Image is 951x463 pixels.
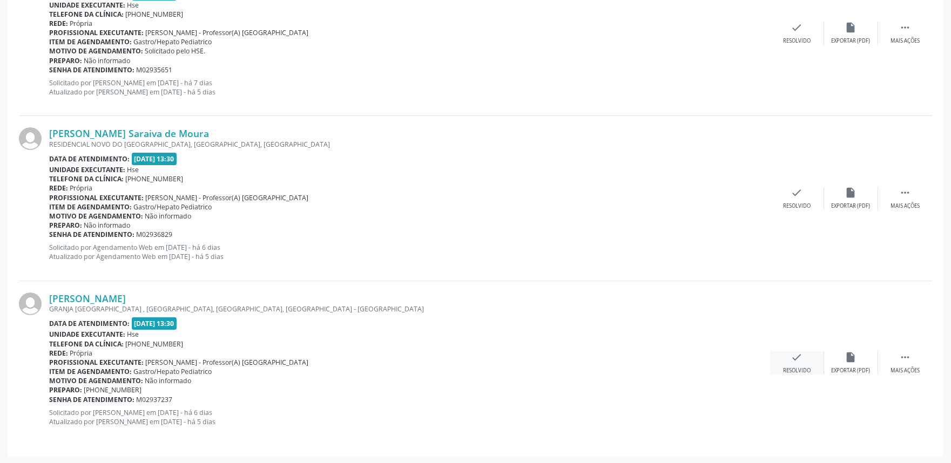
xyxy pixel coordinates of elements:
i: insert_drive_file [845,351,857,363]
div: Resolvido [783,37,811,45]
i:  [899,351,911,363]
b: Motivo de agendamento: [49,46,143,56]
div: Exportar (PDF) [832,202,871,210]
b: Profissional executante: [49,28,144,37]
span: Não informado [145,376,192,385]
div: Mais ações [891,367,920,375]
b: Profissional executante: [49,358,144,367]
b: Rede: [49,349,68,358]
b: Rede: [49,183,68,193]
span: Solicitado pelo HSE. [145,46,206,56]
div: Exportar (PDF) [832,367,871,375]
b: Data de atendimento: [49,319,130,328]
span: Hse [127,165,139,174]
b: Unidade executante: [49,1,125,10]
div: RESIDENCIAL NOVO DO [GEOGRAPHIC_DATA], [GEOGRAPHIC_DATA], [GEOGRAPHIC_DATA] [49,140,770,149]
span: M02936829 [137,230,173,239]
span: M02937237 [137,395,173,404]
b: Data de atendimento: [49,154,130,164]
b: Telefone da clínica: [49,174,124,183]
b: Motivo de agendamento: [49,212,143,221]
span: Gastro/Hepato Pediatrico [134,37,212,46]
i: check [791,22,803,33]
b: Rede: [49,19,68,28]
span: Gastro/Hepato Pediatrico [134,202,212,212]
span: [PHONE_NUMBER] [84,385,142,394]
span: [PHONE_NUMBER] [126,10,184,19]
b: Unidade executante: [49,330,125,339]
span: [PERSON_NAME] - Professor(A) [GEOGRAPHIC_DATA] [146,193,309,202]
a: [PERSON_NAME] Saraiva de Moura [49,127,209,139]
b: Telefone da clínica: [49,339,124,349]
i: insert_drive_file [845,187,857,199]
i:  [899,187,911,199]
span: [PHONE_NUMBER] [126,174,184,183]
p: Solicitado por Agendamento Web em [DATE] - há 6 dias Atualizado por Agendamento Web em [DATE] - h... [49,243,770,261]
span: Gastro/Hepato Pediatrico [134,367,212,376]
a: [PERSON_NAME] [49,292,126,304]
b: Motivo de agendamento: [49,376,143,385]
img: img [19,292,42,315]
span: M02935651 [137,65,173,74]
span: Hse [127,1,139,10]
div: Exportar (PDF) [832,37,871,45]
span: Própria [70,19,93,28]
span: [DATE] 13:30 [132,317,177,330]
i: insert_drive_file [845,22,857,33]
span: Não informado [84,221,131,230]
i: check [791,351,803,363]
span: Não informado [84,56,131,65]
b: Unidade executante: [49,165,125,174]
b: Preparo: [49,221,82,230]
div: GRANJA [GEOGRAPHIC_DATA] , [GEOGRAPHIC_DATA], [GEOGRAPHIC_DATA], [GEOGRAPHIC_DATA] - [GEOGRAPHIC_... [49,304,770,314]
b: Profissional executante: [49,193,144,202]
span: Hse [127,330,139,339]
span: [PERSON_NAME] - Professor(A) [GEOGRAPHIC_DATA] [146,28,309,37]
b: Item de agendamento: [49,367,132,376]
b: Item de agendamento: [49,37,132,46]
div: Resolvido [783,202,811,210]
span: Não informado [145,212,192,221]
img: img [19,127,42,150]
b: Senha de atendimento: [49,65,134,74]
p: Solicitado por [PERSON_NAME] em [DATE] - há 7 dias Atualizado por [PERSON_NAME] em [DATE] - há 5 ... [49,78,770,97]
span: Própria [70,349,93,358]
b: Telefone da clínica: [49,10,124,19]
b: Senha de atendimento: [49,230,134,239]
i:  [899,22,911,33]
i: check [791,187,803,199]
div: Resolvido [783,367,811,375]
div: Mais ações [891,202,920,210]
span: Própria [70,183,93,193]
span: [PHONE_NUMBER] [126,339,184,349]
p: Solicitado por [PERSON_NAME] em [DATE] - há 6 dias Atualizado por [PERSON_NAME] em [DATE] - há 5 ... [49,408,770,426]
b: Preparo: [49,385,82,394]
b: Item de agendamento: [49,202,132,212]
b: Preparo: [49,56,82,65]
span: [PERSON_NAME] - Professor(A) [GEOGRAPHIC_DATA] [146,358,309,367]
b: Senha de atendimento: [49,395,134,404]
span: [DATE] 13:30 [132,153,177,165]
div: Mais ações [891,37,920,45]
